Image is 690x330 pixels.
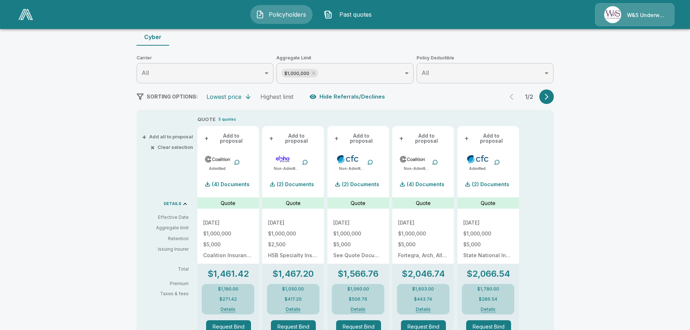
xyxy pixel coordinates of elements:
p: $271.42 [219,297,237,301]
p: [DATE] [398,220,448,225]
span: Policyholders [267,10,307,19]
p: $1,190.00 [218,287,238,291]
span: + [269,136,273,141]
button: +Add to proposal [268,132,318,145]
span: Carrier [137,54,274,62]
p: (2) Documents [342,182,379,187]
button: +Add to proposal [463,132,513,145]
p: HSB Specialty Insurance Company: rated "A++" by A.M. Best (20%), AXIS Surplus Insurance Company: ... [268,253,318,258]
button: Past quotes IconPast quotes [318,5,381,24]
p: [DATE] [463,220,513,225]
p: $2,500 [268,242,318,247]
p: Total [142,267,195,271]
p: $1,566.76 [338,270,379,278]
p: $5,000 [398,242,448,247]
button: ×Clear selection [152,145,193,150]
p: Quote [351,199,365,207]
p: $2,046.74 [402,270,445,278]
p: $443.74 [414,297,432,301]
span: SORTING OPTIONS: [147,93,198,100]
p: $506.76 [349,297,367,301]
p: $1,780.00 [477,287,499,291]
span: + [142,134,146,139]
p: Coalition Insurance Solutions [203,253,253,258]
img: elphacyberenhanced [269,154,296,164]
p: (2) Documents [472,182,509,187]
img: cfccyber [335,154,361,164]
p: $417.20 [285,297,302,301]
p: Quote [481,199,495,207]
p: $5,000 [463,242,513,247]
p: $5,000 [203,242,253,247]
button: Details [407,307,439,312]
p: $1,461.42 [208,270,249,278]
p: (4) Documents [212,182,250,187]
div: Highest limit [260,93,293,100]
img: coalitioncyberadmitted [205,154,231,164]
p: $1,000,000 [333,231,383,236]
p: State National Insurance Company Inc. [463,253,513,258]
p: Non-Admitted (enhanced) [274,166,299,171]
p: [DATE] [268,220,318,225]
p: (2) Documents [277,182,314,187]
p: Quote [221,199,235,207]
p: $2,066.54 [467,270,510,278]
span: Past quotes [335,10,375,19]
button: Details [342,307,374,312]
span: $1,000,000 [281,69,312,78]
p: Quote [416,199,431,207]
p: Non-Admitted [339,166,364,171]
span: + [204,136,209,141]
img: AA Logo [18,9,33,20]
img: Past quotes Icon [324,10,333,19]
p: Admitted [209,166,231,171]
button: +Add all to proposal [143,134,193,139]
button: +Add to proposal [398,132,448,145]
p: Admitted [469,166,491,171]
p: Premium [142,281,195,286]
span: + [399,136,403,141]
img: coalitioncyber [400,154,426,164]
button: Details [277,307,309,312]
p: $1,000,000 [398,231,448,236]
span: Policy Deductible [417,54,554,62]
p: Non-Admitted [404,166,429,171]
p: Retention [142,235,189,242]
p: (4) Documents [407,182,444,187]
p: Quote [286,199,301,207]
p: $1,603.00 [412,287,434,291]
p: Effective Date [142,214,189,221]
p: DETAILS [164,202,181,206]
p: $286.54 [479,297,497,301]
button: Details [212,307,244,312]
p: $1,000,000 [268,231,318,236]
button: Hide Referrals/Declines [308,90,388,104]
button: Policyholders IconPolicyholders [250,5,313,24]
button: +Add to proposal [333,132,383,145]
p: 1 / 2 [522,94,536,100]
p: Fortegra, Arch, Allianz, Aspen, Vantage [398,253,448,258]
p: 5 quotes [218,116,236,122]
p: $5,000 [333,242,383,247]
p: $1,050.00 [282,287,304,291]
button: Details [472,307,504,312]
img: Policyholders Icon [256,10,264,19]
span: All [142,69,149,76]
button: +Add to proposal [203,132,253,145]
span: × [150,145,155,150]
div: Lowest price [206,93,242,100]
p: See Quote Document [333,253,383,258]
p: $1,000,000 [203,231,253,236]
p: Taxes & fees [142,292,195,296]
p: [DATE] [333,220,383,225]
span: + [464,136,469,141]
p: $1,060.00 [347,287,369,291]
div: $1,000,000 [281,69,318,78]
p: $1,000,000 [463,231,513,236]
p: $1,467.20 [272,270,314,278]
img: cfccyberadmitted [465,154,491,164]
p: Issuing Insurer [142,246,189,252]
span: + [334,136,339,141]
